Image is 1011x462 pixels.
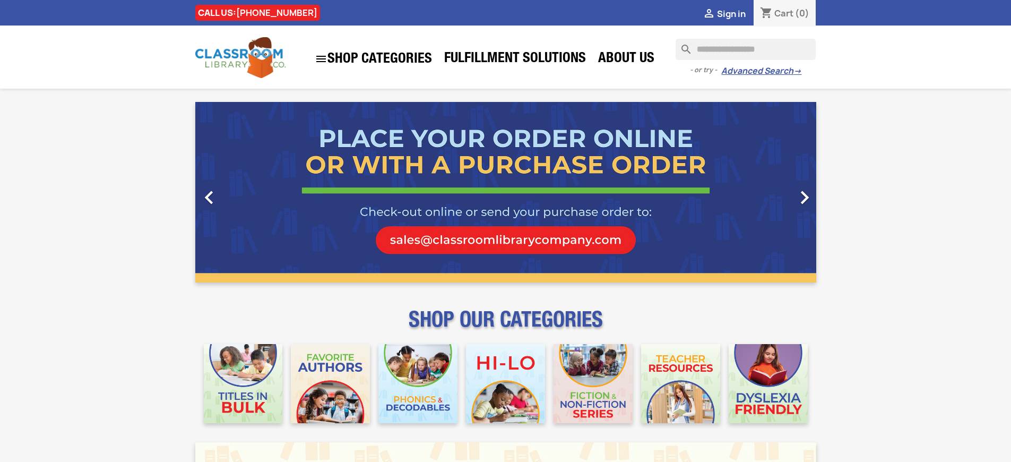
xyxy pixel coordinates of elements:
a:  Sign in [703,8,746,20]
i:  [315,53,327,65]
img: CLC_Fiction_Nonfiction_Mobile.jpg [554,344,633,423]
i: shopping_cart [760,7,773,20]
p: SHOP OUR CATEGORIES [195,316,816,336]
ul: Carousel container [195,102,816,283]
a: SHOP CATEGORIES [309,47,437,71]
img: CLC_Phonics_And_Decodables_Mobile.jpg [378,344,457,423]
img: CLC_Teacher_Resources_Mobile.jpg [641,344,720,423]
span: → [793,66,801,76]
img: CLC_HiLo_Mobile.jpg [466,344,545,423]
a: [PHONE_NUMBER] [236,7,317,19]
a: About Us [593,49,660,70]
i:  [196,184,222,211]
div: CALL US: [195,5,320,21]
a: Previous [195,102,289,283]
a: Fulfillment Solutions [439,49,591,70]
a: Next [723,102,816,283]
span: Sign in [717,8,746,20]
img: Classroom Library Company [195,37,286,78]
span: (0) [795,7,809,19]
img: CLC_Bulk_Mobile.jpg [204,344,283,423]
img: CLC_Favorite_Authors_Mobile.jpg [291,344,370,423]
span: Cart [774,7,793,19]
i: search [676,39,688,52]
i:  [703,8,715,21]
a: Advanced Search→ [721,66,801,76]
input: Search [676,39,816,60]
span: - or try - [690,65,721,75]
i:  [791,184,818,211]
img: CLC_Dyslexia_Mobile.jpg [729,344,808,423]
